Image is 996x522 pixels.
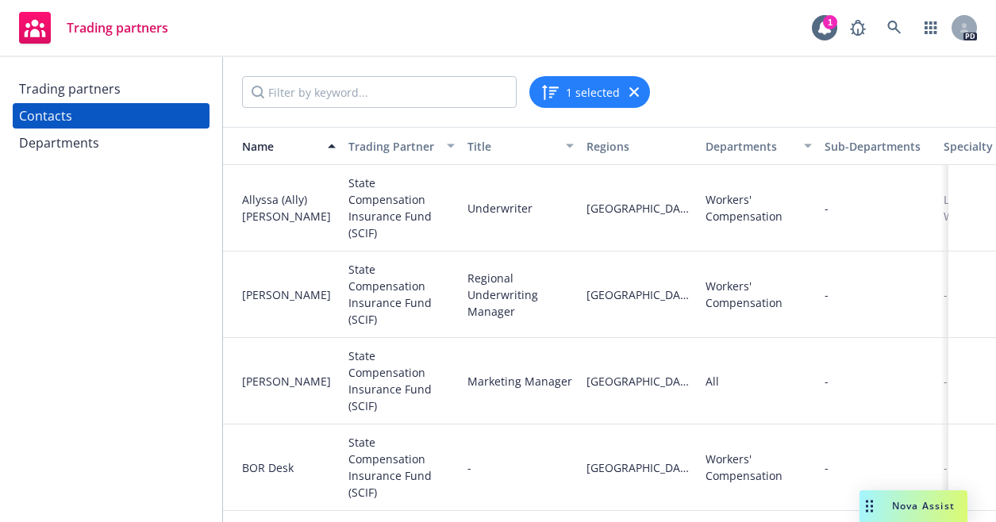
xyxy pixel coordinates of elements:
div: Regions [586,138,693,155]
div: Regional Underwriting Manager [467,270,574,320]
a: Contacts [13,103,210,129]
div: [PERSON_NAME] [242,373,336,390]
div: Drag to move [859,490,879,522]
div: Trading Partner [348,138,437,155]
span: - [825,373,931,390]
button: Departments [699,127,818,165]
input: Filter by keyword... [242,76,517,108]
div: Workers' Compensation [706,191,812,225]
div: [PERSON_NAME] [242,286,336,303]
button: Trading Partner [342,127,461,165]
a: Report a Bug [842,12,874,44]
a: Departments [13,130,210,155]
div: State Compensation Insurance Fund (SCIF) [348,261,455,328]
div: Sub-Departments [825,138,931,155]
div: Marketing Manager [467,373,572,390]
div: State Compensation Insurance Fund (SCIF) [348,434,455,501]
span: [GEOGRAPHIC_DATA][US_STATE] [586,286,693,303]
span: Nova Assist [892,499,955,512]
div: - [467,459,471,476]
button: Nova Assist [859,490,967,522]
span: - [825,286,829,303]
a: Trading partners [13,6,175,50]
div: Allyssa (Ally) [PERSON_NAME] [242,191,336,225]
div: Departments [706,138,794,155]
button: 1 selected [540,83,620,102]
span: [GEOGRAPHIC_DATA][US_STATE] [586,459,693,476]
div: Title [467,138,556,155]
button: Sub-Departments [818,127,937,165]
div: Workers' Compensation [706,451,812,484]
button: Name [223,127,342,165]
div: 1 [823,15,837,29]
div: Name [229,138,318,155]
div: Underwriter [467,200,533,217]
div: BOR Desk [242,459,336,476]
div: Contacts [19,103,72,129]
button: Regions [580,127,699,165]
a: Switch app [915,12,947,44]
span: [GEOGRAPHIC_DATA][US_STATE] [586,200,693,217]
div: State Compensation Insurance Fund (SCIF) [348,347,455,414]
span: [GEOGRAPHIC_DATA][US_STATE] [586,373,693,390]
div: Trading partners [19,76,121,102]
div: State Compensation Insurance Fund (SCIF) [348,175,455,241]
span: - [825,459,829,476]
a: Trading partners [13,76,210,102]
button: Title [461,127,580,165]
div: Departments [19,130,99,155]
div: Workers' Compensation [706,278,812,311]
div: All [706,373,719,390]
span: - [825,200,829,217]
a: Search [879,12,910,44]
span: Trading partners [67,21,168,34]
